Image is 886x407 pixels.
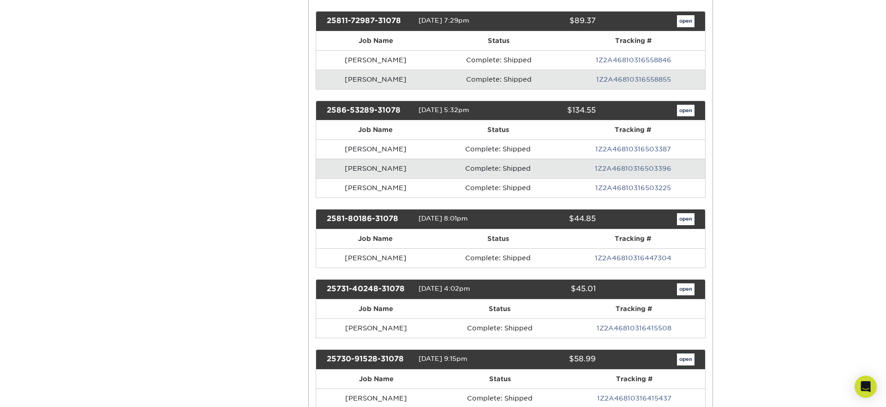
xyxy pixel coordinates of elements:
[562,31,705,50] th: Tracking #
[320,105,419,117] div: 2586-53289-31078
[503,353,602,365] div: $58.99
[419,106,469,114] span: [DATE] 5:32pm
[563,370,705,389] th: Tracking #
[595,145,671,153] a: 1Z2A46810316503387
[316,70,436,89] td: [PERSON_NAME]
[677,105,694,117] a: open
[436,50,562,70] td: Complete: Shipped
[316,50,436,70] td: [PERSON_NAME]
[596,76,671,83] a: 1Z2A46810316558855
[503,213,602,225] div: $44.85
[320,353,419,365] div: 25730-91528-31078
[435,229,561,248] th: Status
[595,184,671,192] a: 1Z2A46810316503225
[595,165,671,172] a: 1Z2A46810316503396
[677,353,694,365] a: open
[316,139,436,159] td: [PERSON_NAME]
[436,318,563,338] td: Complete: Shipped
[435,139,561,159] td: Complete: Shipped
[435,248,561,268] td: Complete: Shipped
[595,254,671,262] a: 1Z2A46810316447304
[316,248,436,268] td: [PERSON_NAME]
[436,31,562,50] th: Status
[437,370,563,389] th: Status
[316,178,436,198] td: [PERSON_NAME]
[677,15,694,27] a: open
[435,159,561,178] td: Complete: Shipped
[320,213,419,225] div: 2581-80186-31078
[316,229,436,248] th: Job Name
[316,318,437,338] td: [PERSON_NAME]
[503,283,602,295] div: $45.01
[419,355,467,362] span: [DATE] 9:15pm
[316,159,436,178] td: [PERSON_NAME]
[419,285,470,292] span: [DATE] 4:02pm
[596,56,671,64] a: 1Z2A46810316558846
[503,15,602,27] div: $89.37
[677,213,694,225] a: open
[316,299,437,318] th: Job Name
[436,299,563,318] th: Status
[316,370,437,389] th: Job Name
[561,120,705,139] th: Tracking #
[419,215,468,222] span: [DATE] 8:01pm
[597,324,671,332] a: 1Z2A46810316415508
[677,283,694,295] a: open
[316,120,436,139] th: Job Name
[320,15,419,27] div: 25811-72987-31078
[316,31,436,50] th: Job Name
[597,395,671,402] a: 1Z2A46810316415437
[320,283,419,295] div: 25731-40248-31078
[561,229,705,248] th: Tracking #
[436,70,562,89] td: Complete: Shipped
[419,17,469,24] span: [DATE] 7:29pm
[503,105,602,117] div: $134.55
[435,120,561,139] th: Status
[855,376,877,398] div: Open Intercom Messenger
[563,299,705,318] th: Tracking #
[435,178,561,198] td: Complete: Shipped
